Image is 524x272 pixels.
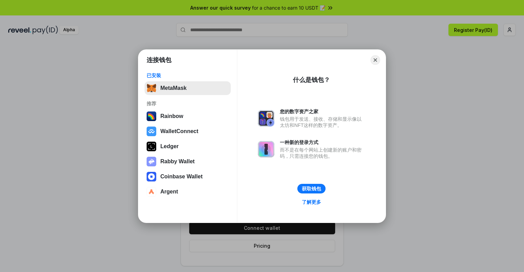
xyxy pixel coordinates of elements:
button: Rainbow [145,109,231,123]
div: Rabby Wallet [160,158,195,165]
img: svg+xml,%3Csvg%20xmlns%3D%22http%3A%2F%2Fwww.w3.org%2F2000%2Fsvg%22%20fill%3D%22none%22%20viewBox... [258,141,274,157]
div: Coinbase Wallet [160,174,203,180]
button: Coinbase Wallet [145,170,231,184]
button: Rabby Wallet [145,155,231,168]
div: WalletConnect [160,128,198,134]
div: 已安装 [147,72,229,79]
div: 您的数字资产之家 [280,108,365,115]
div: Argent [160,189,178,195]
img: svg+xml,%3Csvg%20width%3D%22120%22%20height%3D%22120%22%20viewBox%3D%220%200%20120%20120%22%20fil... [147,111,156,121]
img: svg+xml,%3Csvg%20xmlns%3D%22http%3A%2F%2Fwww.w3.org%2F2000%2Fsvg%22%20fill%3D%22none%22%20viewBox... [258,110,274,127]
div: 推荐 [147,100,229,107]
div: 而不是在每个网站上创建新的账户和密码，只需连接您的钱包。 [280,147,365,159]
div: 了解更多 [302,199,321,205]
img: svg+xml,%3Csvg%20width%3D%2228%22%20height%3D%2228%22%20viewBox%3D%220%200%2028%2028%22%20fill%3D... [147,172,156,181]
div: MetaMask [160,85,186,91]
div: 一种新的登录方式 [280,139,365,145]
h1: 连接钱包 [147,56,171,64]
a: 了解更多 [298,198,325,206]
button: 获取钱包 [297,184,326,193]
div: 获取钱包 [302,186,321,192]
img: svg+xml,%3Csvg%20fill%3D%22none%22%20height%3D%2233%22%20viewBox%3D%220%200%2035%2033%22%20width%... [147,83,156,93]
div: Ledger [160,143,179,150]
button: WalletConnect [145,125,231,138]
button: Close [371,55,380,65]
img: svg+xml,%3Csvg%20width%3D%2228%22%20height%3D%2228%22%20viewBox%3D%220%200%2028%2028%22%20fill%3D... [147,187,156,197]
div: Rainbow [160,113,183,119]
button: Ledger [145,140,231,153]
img: svg+xml,%3Csvg%20width%3D%2228%22%20height%3D%2228%22%20viewBox%3D%220%200%2028%2028%22%20fill%3D... [147,127,156,136]
button: Argent [145,185,231,199]
img: svg+xml,%3Csvg%20xmlns%3D%22http%3A%2F%2Fwww.w3.org%2F2000%2Fsvg%22%20fill%3D%22none%22%20viewBox... [147,157,156,166]
div: 什么是钱包？ [293,76,330,84]
img: svg+xml,%3Csvg%20xmlns%3D%22http%3A%2F%2Fwww.w3.org%2F2000%2Fsvg%22%20width%3D%2228%22%20height%3... [147,142,156,151]
button: MetaMask [145,81,231,95]
div: 钱包用于发送、接收、存储和显示像以太坊和NFT这样的数字资产。 [280,116,365,128]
